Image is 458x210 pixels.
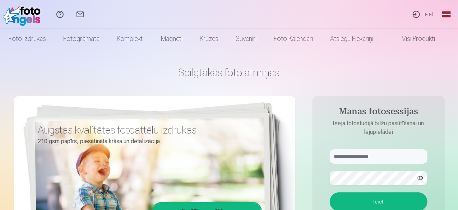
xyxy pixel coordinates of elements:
a: Komplekti [108,29,152,49]
p: Ieeja fotostudijā bilžu pasūtīšanai un lejupielādei [323,119,435,136]
a: Atslēgu piekariņi [321,29,382,49]
img: /fa1 [3,3,44,26]
h3: Augstas kvalitātes fotoattēlu izdrukas [38,123,256,136]
h1: Spilgtākās foto atmiņas [14,66,445,79]
a: Magnēti [152,29,191,49]
a: Fotogrāmata [55,29,108,49]
h4: Manas fotosessijas [323,106,435,119]
a: Foto kalendāri [265,29,321,49]
a: Suvenīri [227,29,265,49]
p: 210 gsm papīrs, piesātināta krāsa un detalizācija [38,136,256,146]
a: Visi produkti [382,29,444,49]
a: Krūzes [191,29,227,49]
